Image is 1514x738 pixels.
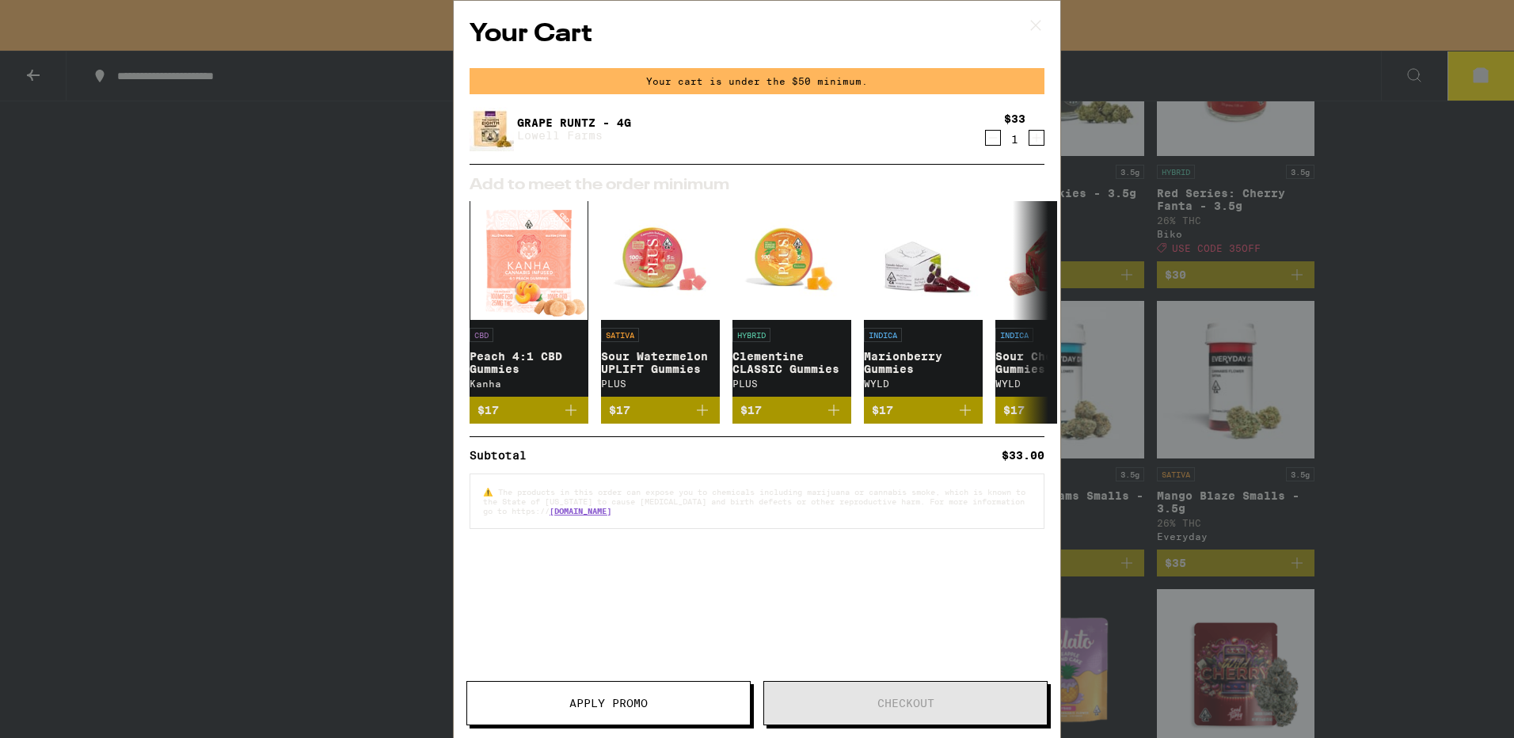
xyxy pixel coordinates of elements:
button: Add to bag [732,397,851,424]
button: Checkout [763,681,1048,725]
a: Open page for Sour Watermelon UPLIFT Gummies from PLUS [601,201,720,397]
a: Open page for Clementine CLASSIC Gummies from PLUS [732,201,851,397]
h2: Your Cart [470,17,1044,52]
p: Sour Cherry Gummies [995,350,1114,375]
p: Sour Watermelon UPLIFT Gummies [601,350,720,375]
div: PLUS [601,379,720,389]
p: INDICA [864,328,902,342]
button: Add to bag [470,397,588,424]
a: Grape Runtz - 4g [517,116,631,129]
div: WYLD [995,379,1114,389]
span: Checkout [877,698,934,709]
a: [DOMAIN_NAME] [550,506,611,515]
span: $17 [477,404,499,417]
div: 1 [1004,133,1025,146]
p: Lowell Farms [517,129,631,142]
p: Peach 4:1 CBD Gummies [470,350,588,375]
p: CBD [470,328,493,342]
img: WYLD - Marionberry Gummies [864,201,983,320]
div: PLUS [732,379,851,389]
img: Grape Runtz - 4g [470,107,514,151]
img: Kanha - Peach 4:1 CBD Gummies [470,201,587,320]
button: Add to bag [995,397,1114,424]
div: $33 [1004,112,1025,125]
div: $33.00 [1002,450,1044,461]
div: Your cart is under the $50 minimum. [470,68,1044,94]
a: Open page for Marionberry Gummies from WYLD [864,201,983,397]
span: Hi. Need any help? [10,11,114,24]
span: $17 [740,404,762,417]
button: Decrement [985,130,1001,146]
span: ⚠️ [483,487,498,496]
p: SATIVA [601,328,639,342]
p: INDICA [995,328,1033,342]
p: HYBRID [732,328,770,342]
p: Marionberry Gummies [864,350,983,375]
span: $17 [609,404,630,417]
img: PLUS - Clementine CLASSIC Gummies [732,201,851,320]
p: Clementine CLASSIC Gummies [732,350,851,375]
h2: Add to meet the order minimum [470,177,1044,193]
img: PLUS - Sour Watermelon UPLIFT Gummies [601,201,720,320]
span: $17 [872,404,893,417]
span: Apply Promo [569,698,648,709]
button: Add to bag [601,397,720,424]
button: Apply Promo [466,681,751,725]
span: $17 [1003,404,1025,417]
button: Increment [1029,130,1044,146]
img: WYLD - Sour Cherry Gummies [995,201,1114,320]
div: Kanha [470,379,588,389]
span: The products in this order can expose you to chemicals including marijuana or cannabis smoke, whi... [483,487,1025,515]
a: Open page for Peach 4:1 CBD Gummies from Kanha [470,201,588,397]
div: WYLD [864,379,983,389]
a: Open page for Sour Cherry Gummies from WYLD [995,201,1114,397]
div: Subtotal [470,450,538,461]
button: Add to bag [864,397,983,424]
